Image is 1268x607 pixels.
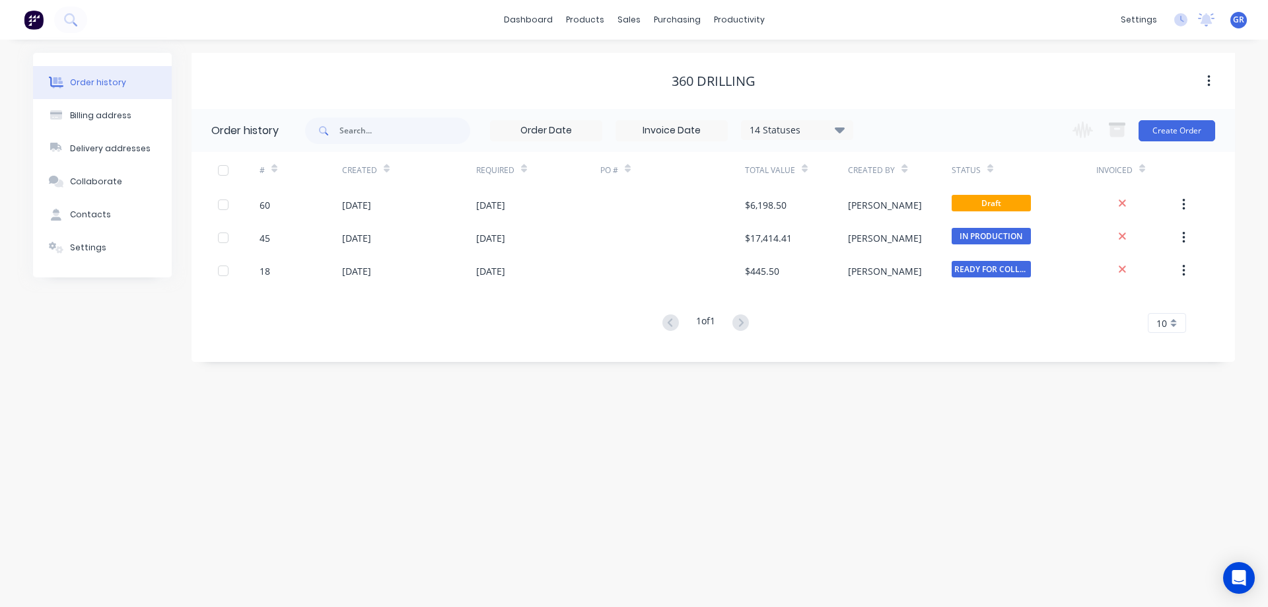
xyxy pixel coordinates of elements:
div: Created [342,152,476,188]
button: Create Order [1139,120,1215,141]
div: Required [476,152,600,188]
div: [DATE] [476,198,505,212]
div: Created By [848,164,895,176]
input: Invoice Date [616,121,727,141]
div: PO # [600,152,745,188]
div: [DATE] [342,198,371,212]
div: # [260,152,342,188]
div: Status [952,164,981,176]
div: Status [952,152,1096,188]
div: [DATE] [342,231,371,245]
div: purchasing [647,10,707,30]
div: PO # [600,164,618,176]
div: products [559,10,611,30]
div: Settings [70,242,106,254]
button: Collaborate [33,165,172,198]
div: settings [1114,10,1164,30]
div: # [260,164,265,176]
div: 1 of 1 [696,314,715,333]
div: Collaborate [70,176,122,188]
div: Order history [211,123,279,139]
div: sales [611,10,647,30]
div: 60 [260,198,270,212]
button: Contacts [33,198,172,231]
div: Billing address [70,110,131,122]
div: 45 [260,231,270,245]
span: Draft [952,195,1031,211]
div: $6,198.50 [745,198,787,212]
div: 14 Statuses [742,123,853,137]
input: Order Date [491,121,602,141]
div: 360 Drilling [672,73,756,89]
div: [DATE] [476,231,505,245]
div: $445.50 [745,264,779,278]
div: Total Value [745,152,848,188]
div: Total Value [745,164,795,176]
div: [DATE] [476,264,505,278]
div: Invoiced [1096,164,1133,176]
div: [PERSON_NAME] [848,231,922,245]
div: productivity [707,10,771,30]
input: Search... [339,118,470,144]
span: GR [1233,14,1244,26]
div: Created By [848,152,951,188]
div: Invoiced [1096,152,1179,188]
div: Required [476,164,514,176]
button: Billing address [33,99,172,132]
div: Open Intercom Messenger [1223,562,1255,594]
div: Order history [70,77,126,89]
div: Delivery addresses [70,143,151,155]
button: Delivery addresses [33,132,172,165]
button: Settings [33,231,172,264]
span: READY FOR COLLE... [952,261,1031,277]
div: Contacts [70,209,111,221]
div: 18 [260,264,270,278]
div: [PERSON_NAME] [848,198,922,212]
span: 10 [1156,316,1167,330]
div: Created [342,164,377,176]
a: dashboard [497,10,559,30]
span: IN PRODUCTION [952,228,1031,244]
div: [DATE] [342,264,371,278]
button: Order history [33,66,172,99]
div: [PERSON_NAME] [848,264,922,278]
div: $17,414.41 [745,231,792,245]
img: Factory [24,10,44,30]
